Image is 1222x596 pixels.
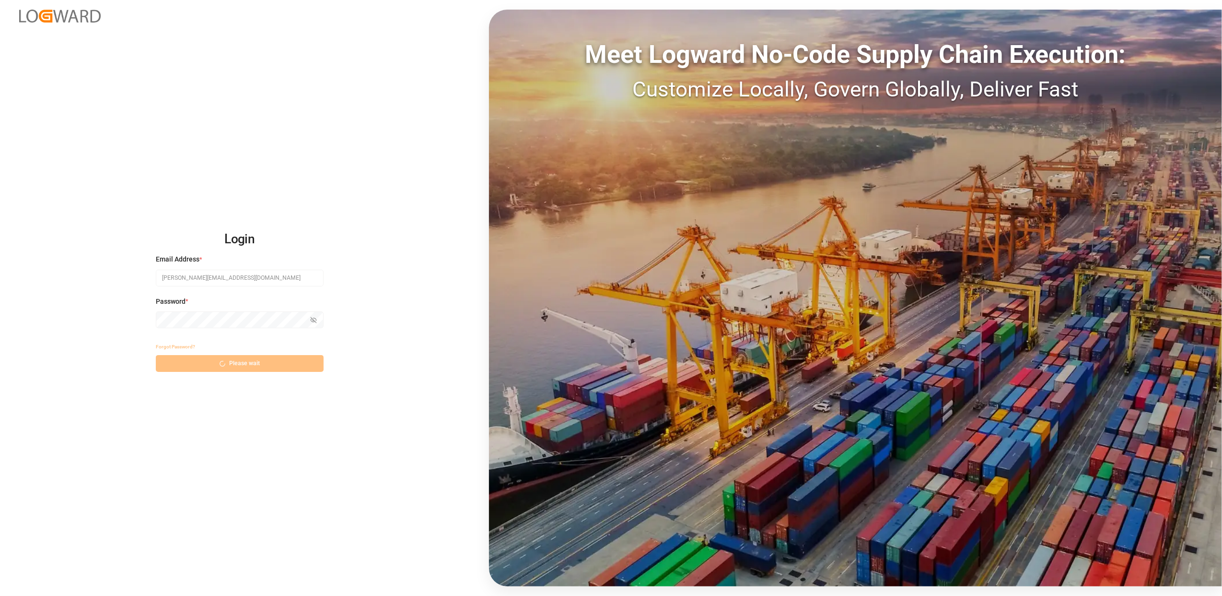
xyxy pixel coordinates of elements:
[19,10,101,23] img: Logward_new_orange.png
[156,224,324,255] h2: Login
[156,254,199,264] span: Email Address
[489,36,1222,73] div: Meet Logward No-Code Supply Chain Execution:
[156,270,324,286] input: Enter your email
[156,297,186,307] span: Password
[489,73,1222,105] div: Customize Locally, Govern Globally, Deliver Fast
